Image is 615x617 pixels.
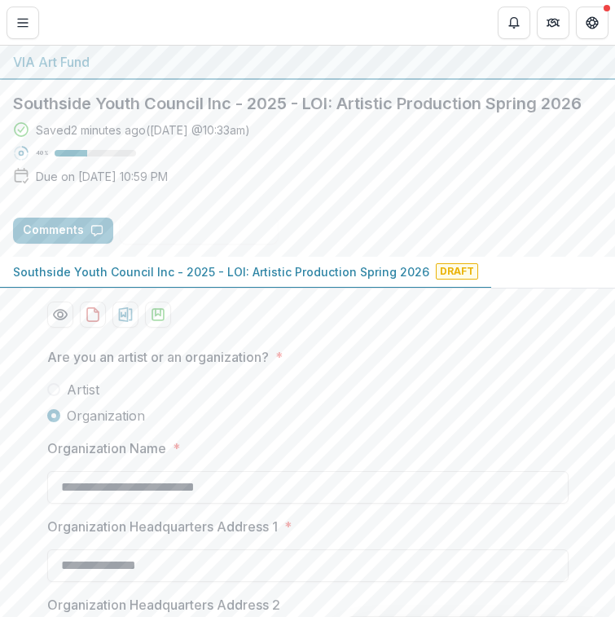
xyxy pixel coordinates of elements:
[47,439,166,458] p: Organization Name
[80,302,106,328] button: download-proposal
[498,7,530,39] button: Notifications
[47,595,280,615] p: Organization Headquarters Address 2
[145,302,171,328] button: download-proposal
[13,93,602,115] h2: Southside Youth Council Inc - 2025 - LOI: Artistic Production Spring 2026
[112,302,138,328] button: download-proposal
[67,380,99,399] span: Artist
[13,218,113,244] button: Comments
[120,218,278,244] button: Answer Suggestions
[537,7,569,39] button: Partners
[13,263,429,280] p: Southside Youth Council Inc - 2025 - LOI: Artistic Production Spring 2026
[47,517,278,536] p: Organization Headquarters Address 1
[36,148,48,159] p: 40 %
[36,121,250,139] div: Saved 2 minutes ago ( [DATE] @ 10:33am )
[47,347,269,367] p: Are you an artist or an organization?
[13,52,602,72] div: VIA Art Fund
[7,7,39,39] button: Toggle Menu
[576,7,608,39] button: Get Help
[67,406,145,425] span: Organization
[36,168,168,185] p: Due on [DATE] 10:59 PM
[47,302,73,328] button: Preview 84c035a4-a7c9-42ad-bf9b-8bad596aef59-0.pdf
[436,263,478,280] span: Draft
